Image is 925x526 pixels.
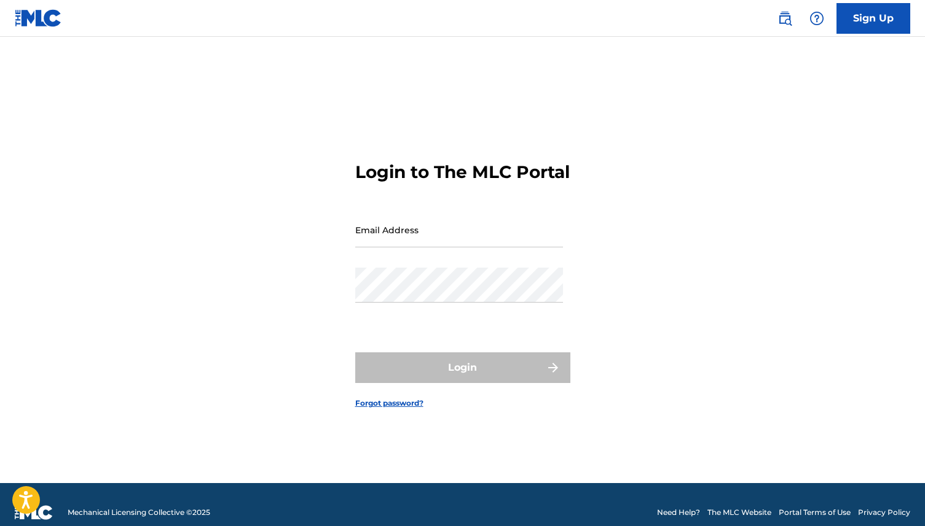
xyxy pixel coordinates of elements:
img: MLC Logo [15,9,62,27]
span: Mechanical Licensing Collective © 2025 [68,507,210,518]
iframe: Chat Widget [864,467,925,526]
div: Help [805,6,829,31]
a: The MLC Website [707,507,771,518]
a: Sign Up [836,3,910,34]
img: help [809,11,824,26]
a: Portal Terms of Use [779,507,851,518]
h3: Login to The MLC Portal [355,161,570,183]
img: logo [15,505,53,520]
a: Need Help? [657,507,700,518]
a: Forgot password? [355,398,423,409]
a: Public Search [773,6,797,31]
a: Privacy Policy [858,507,910,518]
img: search [777,11,792,26]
